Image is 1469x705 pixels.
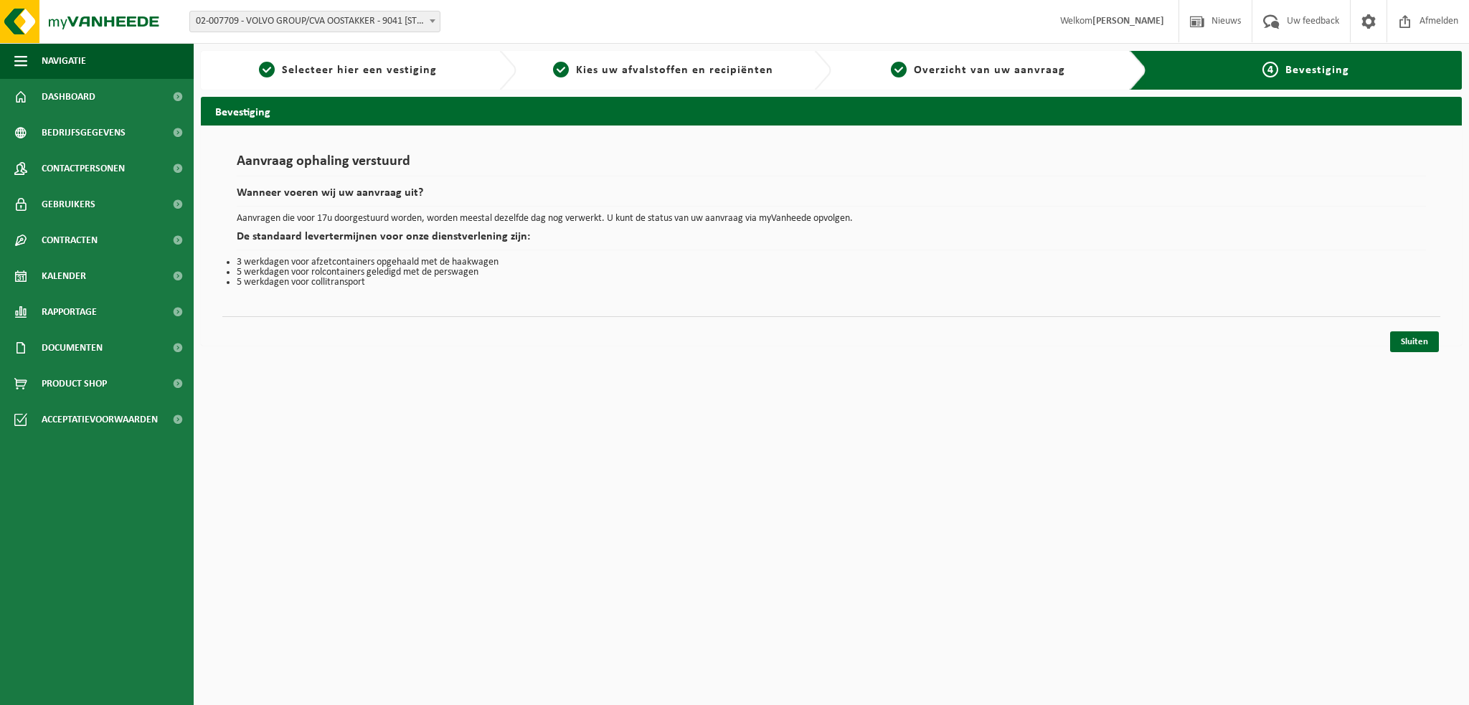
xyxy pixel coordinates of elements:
[42,115,126,151] span: Bedrijfsgegevens
[42,258,86,294] span: Kalender
[282,65,437,76] span: Selecteer hier een vestiging
[237,268,1426,278] li: 5 werkdagen voor rolcontainers geledigd met de perswagen
[190,11,440,32] span: 02-007709 - VOLVO GROUP/CVA OOSTAKKER - 9041 OOSTAKKER, SMALLEHEERWEG 31
[1092,16,1164,27] strong: [PERSON_NAME]
[237,154,1426,176] h1: Aanvraag ophaling verstuurd
[553,62,569,77] span: 2
[237,257,1426,268] li: 3 werkdagen voor afzetcontainers opgehaald met de haakwagen
[914,65,1065,76] span: Overzicht van uw aanvraag
[42,186,95,222] span: Gebruikers
[237,231,1426,250] h2: De standaard levertermijnen voor onze dienstverlening zijn:
[42,366,107,402] span: Product Shop
[201,97,1462,125] h2: Bevestiging
[208,62,488,79] a: 1Selecteer hier een vestiging
[576,65,773,76] span: Kies uw afvalstoffen en recipiënten
[1285,65,1349,76] span: Bevestiging
[42,222,98,258] span: Contracten
[42,330,103,366] span: Documenten
[1262,62,1278,77] span: 4
[42,79,95,115] span: Dashboard
[259,62,275,77] span: 1
[237,187,1426,207] h2: Wanneer voeren wij uw aanvraag uit?
[42,151,125,186] span: Contactpersonen
[524,62,803,79] a: 2Kies uw afvalstoffen en recipiënten
[1390,331,1439,352] a: Sluiten
[237,278,1426,288] li: 5 werkdagen voor collitransport
[42,402,158,437] span: Acceptatievoorwaarden
[237,214,1426,224] p: Aanvragen die voor 17u doorgestuurd worden, worden meestal dezelfde dag nog verwerkt. U kunt de s...
[839,62,1118,79] a: 3Overzicht van uw aanvraag
[189,11,440,32] span: 02-007709 - VOLVO GROUP/CVA OOSTAKKER - 9041 OOSTAKKER, SMALLEHEERWEG 31
[891,62,907,77] span: 3
[42,294,97,330] span: Rapportage
[42,43,86,79] span: Navigatie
